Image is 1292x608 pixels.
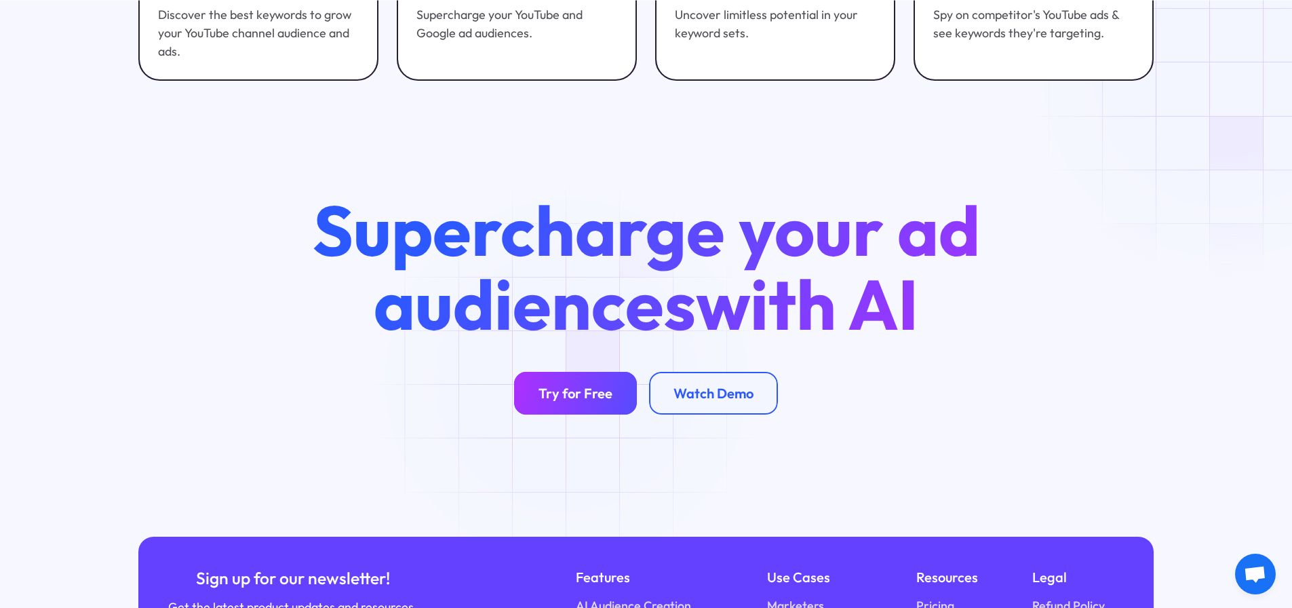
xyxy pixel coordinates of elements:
div: Resources [916,567,978,588]
div: Spy on competitor's YouTube ads & see keywords they're targeting. [933,6,1134,43]
div: Legal [1032,567,1124,588]
div: Discover the best keywords to grow your YouTube channel audience and ads. [158,6,359,61]
h2: Supercharge your ad audiences [281,193,1011,342]
div: Supercharge your YouTube and Google ad audiences. [416,6,617,43]
div: Sign up for our newsletter! [168,567,418,590]
div: Uncover limitless potential in your keyword sets. [675,6,876,43]
div: Use Cases [767,567,863,588]
div: Open chat [1235,554,1276,594]
div: Watch Demo [673,385,753,402]
span: with AI [696,260,918,348]
a: Try for Free [514,372,637,415]
div: Features [576,567,713,588]
div: Try for Free [539,385,612,402]
a: Watch Demo [649,372,778,415]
